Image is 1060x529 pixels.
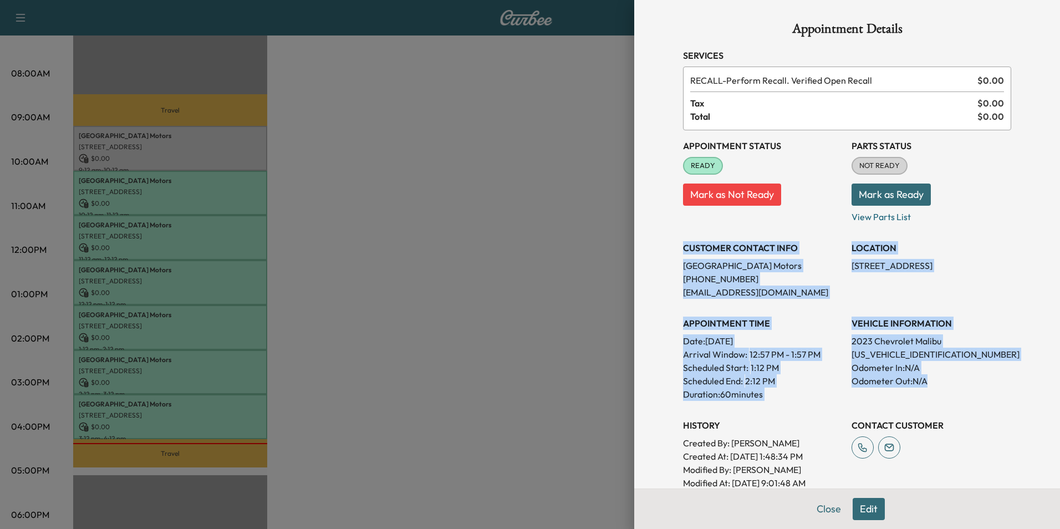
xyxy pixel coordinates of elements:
[683,317,843,330] h3: APPOINTMENT TIME
[683,361,748,374] p: Scheduled Start:
[690,110,977,123] span: Total
[750,348,821,361] span: 12:57 PM - 1:57 PM
[683,286,843,299] p: [EMAIL_ADDRESS][DOMAIN_NAME]
[852,334,1011,348] p: 2023 Chevrolet Malibu
[690,96,977,110] span: Tax
[683,49,1011,62] h3: Services
[683,436,843,450] p: Created By : [PERSON_NAME]
[683,450,843,463] p: Created At : [DATE] 1:48:34 PM
[977,74,1004,87] span: $ 0.00
[684,160,722,171] span: READY
[745,374,775,388] p: 2:12 PM
[683,259,843,272] p: [GEOGRAPHIC_DATA] Motors
[852,241,1011,255] h3: LOCATION
[683,476,843,490] p: Modified At : [DATE] 9:01:48 AM
[809,498,848,520] button: Close
[852,419,1011,432] h3: CONTACT CUSTOMER
[683,419,843,432] h3: History
[852,374,1011,388] p: Odometer Out: N/A
[683,463,843,476] p: Modified By : [PERSON_NAME]
[853,498,885,520] button: Edit
[852,184,931,206] button: Mark as Ready
[852,139,1011,152] h3: Parts Status
[683,348,843,361] p: Arrival Window:
[852,317,1011,330] h3: VEHICLE INFORMATION
[683,334,843,348] p: Date: [DATE]
[977,96,1004,110] span: $ 0.00
[751,361,779,374] p: 1:12 PM
[683,241,843,255] h3: CUSTOMER CONTACT INFO
[683,272,843,286] p: [PHONE_NUMBER]
[683,374,743,388] p: Scheduled End:
[977,110,1004,123] span: $ 0.00
[852,206,1011,223] p: View Parts List
[683,139,843,152] h3: Appointment Status
[683,184,781,206] button: Mark as Not Ready
[683,388,843,401] p: Duration: 60 minutes
[683,22,1011,40] h1: Appointment Details
[690,74,973,87] span: Perform Recall. Verified Open Recall
[852,348,1011,361] p: [US_VEHICLE_IDENTIFICATION_NUMBER]
[852,361,1011,374] p: Odometer In: N/A
[852,259,1011,272] p: [STREET_ADDRESS]
[853,160,906,171] span: NOT READY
